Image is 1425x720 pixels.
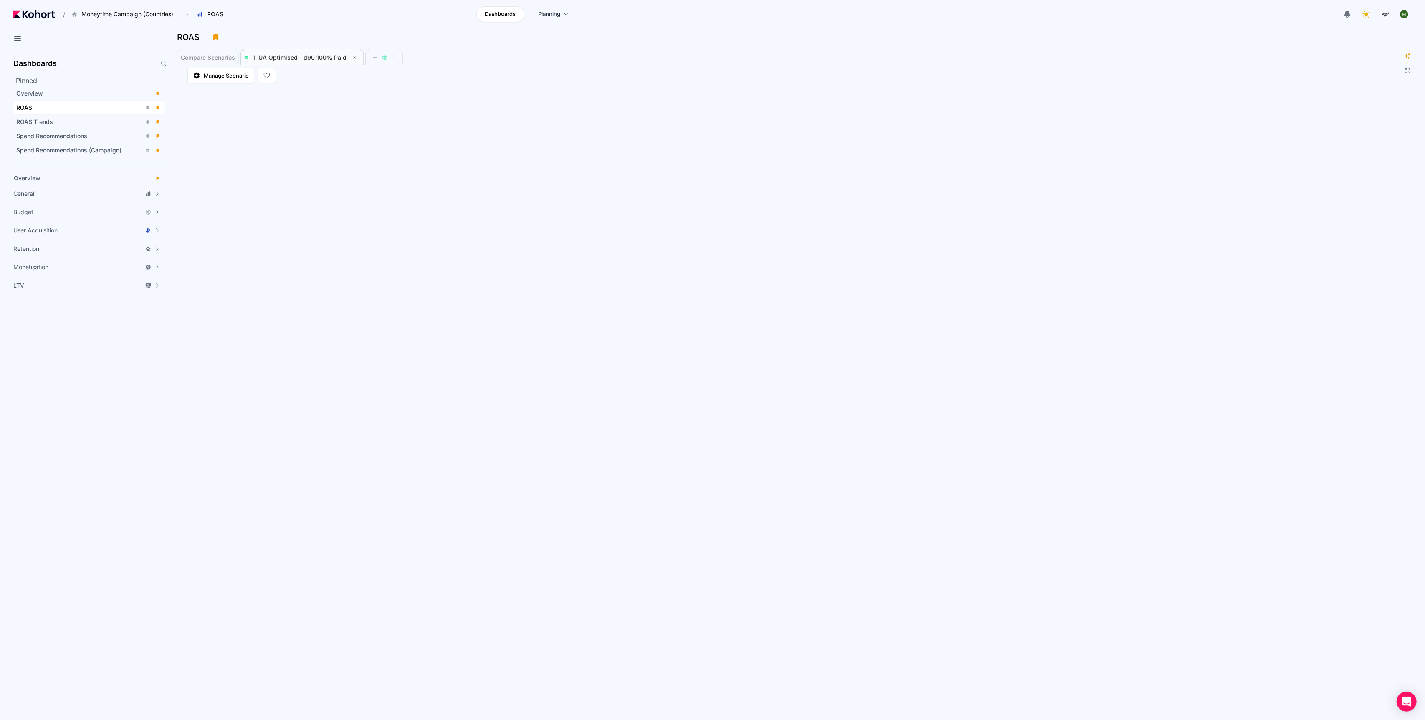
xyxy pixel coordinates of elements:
a: ROAS Trends [13,116,165,128]
a: Dashboards [476,6,524,22]
span: Monetisation [13,263,48,271]
button: Moneytime Campaign (Countries) [67,7,182,21]
span: ROAS [207,10,223,18]
button: ROAS [192,7,232,21]
span: Overview [14,174,40,182]
div: Open Intercom Messenger [1397,692,1417,712]
span: Budget [13,208,33,216]
span: Spend Recommendations [16,132,87,139]
span: ROAS [16,104,32,111]
span: General [13,189,34,198]
span: LTV [13,281,24,290]
span: Overview [16,90,43,97]
a: ROAS [13,101,165,114]
img: logo_MoneyTimeLogo_1_20250619094856634230.png [1382,10,1390,18]
span: › [185,11,190,18]
span: User Acquisition [13,226,58,235]
h3: ROAS [177,33,205,41]
span: Compare Scenarios [181,55,235,61]
span: Planning [538,10,560,18]
span: Dashboards [485,10,516,18]
a: Planning [529,6,577,22]
span: Moneytime Campaign (Countries) [81,10,173,18]
span: 1. UA Optimised - d90 100% Paid [253,54,347,61]
a: Overview [11,172,165,184]
h2: Pinned [16,76,167,86]
button: Fullscreen [1405,68,1411,74]
a: Spend Recommendations (Campaign) [13,144,165,157]
span: Retention [13,245,39,253]
h2: Dashboards [13,60,57,67]
span: Spend Recommendations (Campaign) [16,147,121,154]
a: Spend Recommendations [13,130,165,142]
a: Manage Scenario [187,68,254,83]
span: / [56,10,65,19]
a: Overview [13,87,165,100]
span: ROAS Trends [16,118,53,125]
span: Manage Scenario [204,71,249,80]
img: Kohort logo [13,10,55,18]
